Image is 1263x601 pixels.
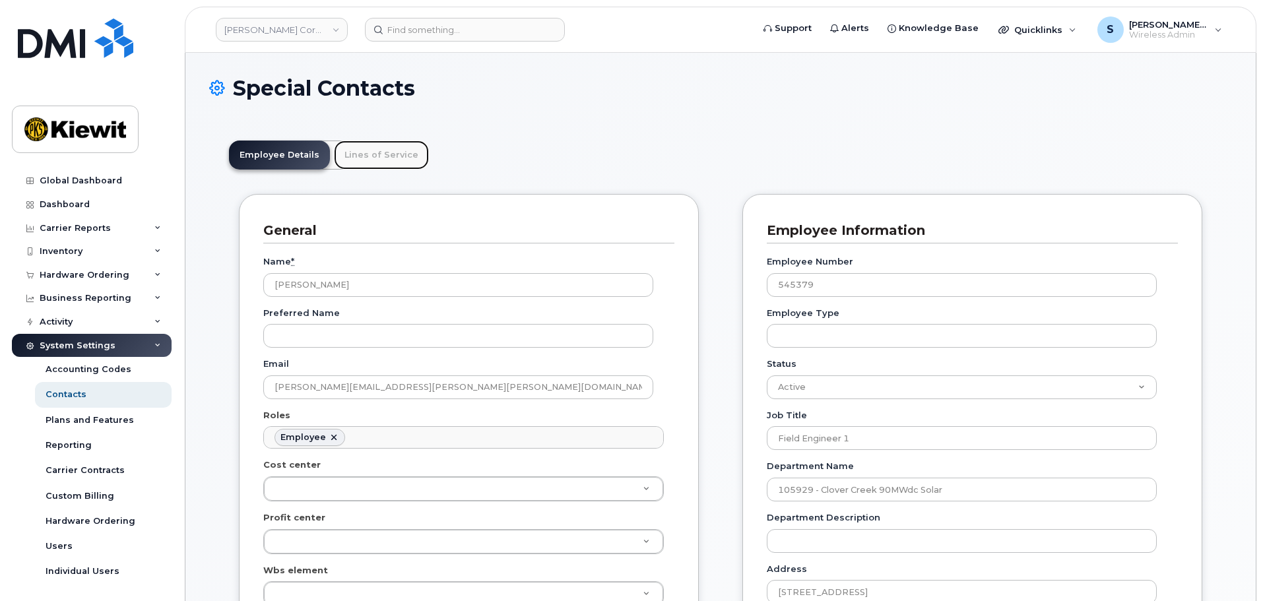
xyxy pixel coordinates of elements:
label: Roles [263,409,290,422]
label: Department Description [767,511,880,524]
label: Employee Number [767,255,853,268]
div: Employee [280,432,326,443]
label: Job Title [767,409,807,422]
label: Address [767,563,807,575]
h3: Employee Information [767,222,1168,239]
a: Employee Details [229,141,330,170]
label: Profit center [263,511,325,524]
abbr: required [291,256,294,267]
label: Department Name [767,460,854,472]
label: Cost center [263,459,321,471]
a: Lines of Service [334,141,429,170]
label: Email [263,358,289,370]
h1: Special Contacts [209,77,1232,100]
label: Wbs element [263,564,328,577]
label: Employee Type [767,307,839,319]
label: Preferred Name [263,307,340,319]
h3: General [263,222,664,239]
label: Name [263,255,294,268]
label: Status [767,358,796,370]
